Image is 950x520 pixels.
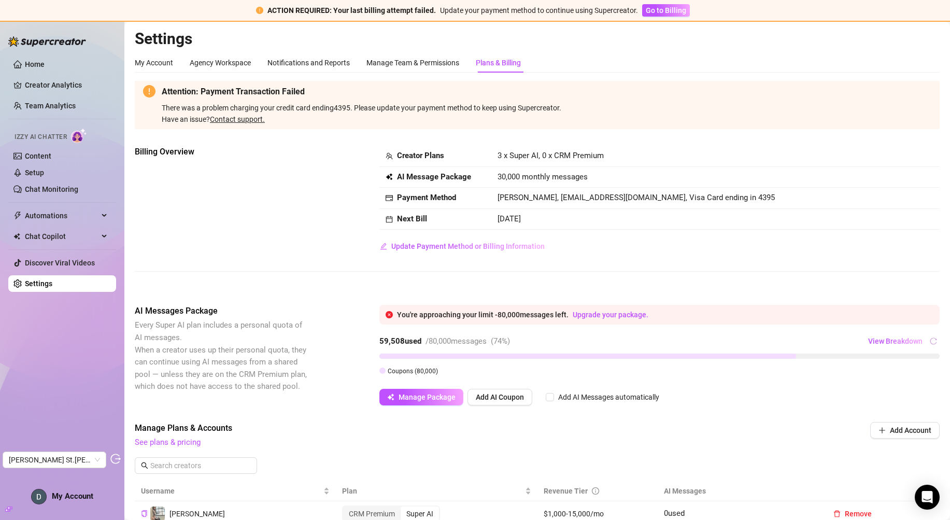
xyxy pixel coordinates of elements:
[592,487,599,495] span: info-circle
[256,7,263,14] span: exclamation-circle
[135,57,173,68] div: My Account
[878,427,886,434] span: plus
[8,36,86,47] img: logo-BBDzfeDw.svg
[833,510,841,517] span: delete
[379,238,545,255] button: Update Payment Method or Billing Information
[440,6,638,15] span: Update your payment method to continue using Supercreator.
[13,233,20,240] img: Chat Copilot
[498,214,521,223] span: [DATE]
[135,305,309,317] span: AI Messages Package
[642,4,690,17] button: Go to Billing
[25,259,95,267] a: Discover Viral Videos
[9,452,100,468] span: Landry St.patrick
[388,368,438,375] span: Coupons ( 80,000 )
[25,228,98,245] span: Chat Copilot
[476,57,521,68] div: Plans & Billing
[397,309,933,320] div: You're approaching your limit - 80,000 messages left.
[399,393,456,401] span: Manage Package
[498,193,775,202] span: [PERSON_NAME], [EMAIL_ADDRESS][DOMAIN_NAME], Visa Card ending in 4395
[25,77,108,93] a: Creator Analytics
[25,207,98,224] span: Automations
[25,152,51,160] a: Content
[135,422,800,434] span: Manage Plans & Accounts
[135,29,940,49] h2: Settings
[141,510,148,517] button: Copy Creator ID
[544,487,588,495] span: Revenue Tier
[15,132,67,142] span: Izzy AI Chatter
[162,104,931,125] span: There was a problem charging your credit card ending 4395 . Please update your payment method to ...
[150,460,243,471] input: Search creators
[110,454,121,464] span: logout
[870,422,940,439] button: Add Account
[380,243,387,250] span: edit
[391,242,545,250] span: Update Payment Method or Billing Information
[143,85,155,97] span: exclamation-circle
[397,151,444,160] strong: Creator Plans
[426,336,487,346] span: / 80,000 messages
[845,510,872,518] span: Remove
[476,393,524,401] span: Add AI Coupon
[25,168,44,177] a: Setup
[135,146,309,158] span: Billing Overview
[141,510,148,517] span: copy
[558,391,659,403] div: Add AI Messages automatically
[71,128,87,143] img: AI Chatter
[658,481,819,501] th: AI Messages
[868,333,923,349] button: View Breakdown
[386,216,393,223] span: calendar
[342,485,522,497] span: Plan
[379,336,421,346] strong: 59,508 used
[929,336,938,346] span: reload
[141,462,148,469] span: search
[915,485,940,510] div: Open Intercom Messenger
[890,426,931,434] span: Add Account
[25,185,78,193] a: Chat Monitoring
[646,6,686,15] span: Go to Billing
[190,57,251,68] div: Agency Workspace
[135,438,201,447] a: See plans & pricing
[13,212,22,220] span: thunderbolt
[397,214,427,223] strong: Next Bill
[162,87,305,96] strong: Attention: Payment Transaction Failed
[366,57,459,68] div: Manage Team & Permissions
[162,114,931,125] div: Have an issue?
[664,509,685,518] span: 0 used
[25,102,76,110] a: Team Analytics
[267,6,436,15] strong: ACTION REQUIRED: Your last billing attempt failed.
[498,151,604,160] span: 3 x Super AI, 0 x CRM Premium
[267,57,350,68] div: Notifications and Reports
[5,505,12,513] span: build
[573,311,648,319] a: Upgrade your package.
[386,311,393,318] span: close-circle
[386,152,393,160] span: team
[32,489,46,504] img: ACg8ocK3mklI_GbbqIMhSrFvvr_AoisSewQrVzhH5aysyT8fPKFJFg=s96-c
[467,389,532,405] button: Add AI Coupon
[135,481,336,501] th: Username
[397,193,456,202] strong: Payment Method
[379,389,463,405] button: Manage Package
[386,194,393,202] span: credit-card
[25,60,45,68] a: Home
[210,115,265,123] a: Contact support.
[336,481,537,501] th: Plan
[52,491,93,501] span: My Account
[491,336,510,346] span: ( 74 %)
[397,172,471,181] strong: AI Message Package
[141,485,321,497] span: Username
[868,337,923,345] span: View Breakdown
[169,510,225,518] span: [PERSON_NAME]
[498,171,588,184] span: 30,000 monthly messages
[135,320,307,391] span: Every Super AI plan includes a personal quota of AI messages. When a creator uses up their person...
[25,279,52,288] a: Settings
[642,6,690,15] a: Go to Billing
